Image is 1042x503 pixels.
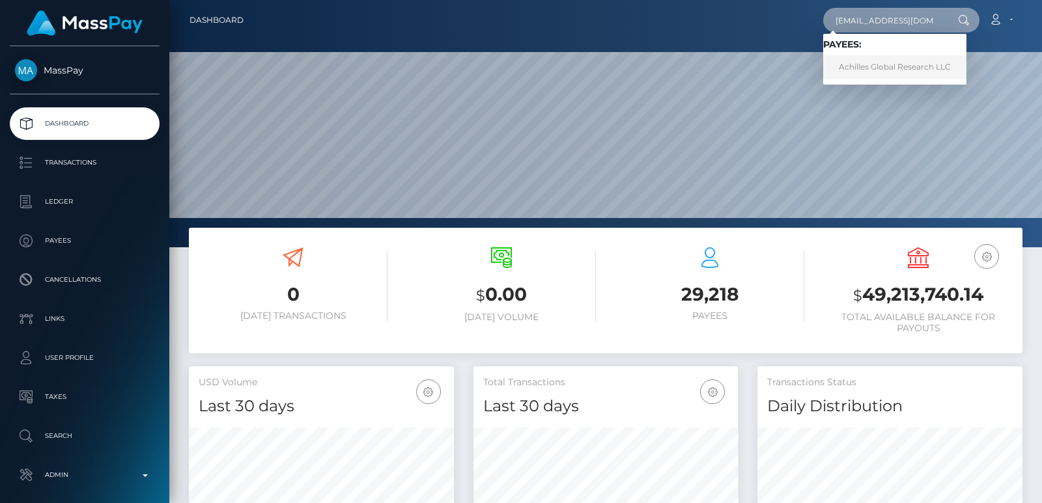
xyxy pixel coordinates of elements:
[10,342,160,374] a: User Profile
[15,59,37,81] img: MassPay
[483,395,729,418] h4: Last 30 days
[10,107,160,140] a: Dashboard
[10,264,160,296] a: Cancellations
[10,420,160,452] a: Search
[853,286,862,305] small: $
[15,192,154,211] p: Ledger
[10,459,160,491] a: Admin
[10,224,160,257] a: Payees
[823,39,966,50] h6: Payees:
[823,55,966,79] a: Achilles Global Research LLC
[199,310,387,321] h6: [DATE] Transactions
[15,309,154,329] p: Links
[15,387,154,407] p: Taxes
[483,376,729,389] h5: Total Transactions
[823,8,946,33] input: Search...
[407,282,596,308] h3: 0.00
[10,64,160,76] span: MassPay
[824,312,1013,334] h6: Total Available Balance for Payouts
[824,282,1013,308] h3: 49,213,740.14
[10,146,160,179] a: Transactions
[15,114,154,133] p: Dashboard
[190,7,244,34] a: Dashboard
[15,348,154,368] p: User Profile
[615,282,804,307] h3: 29,218
[10,381,160,413] a: Taxes
[15,465,154,485] p: Admin
[199,395,444,418] h4: Last 30 days
[10,185,160,218] a: Ledger
[27,10,143,36] img: MassPay Logo
[15,231,154,251] p: Payees
[767,376,1013,389] h5: Transactions Status
[15,426,154,446] p: Search
[15,153,154,172] p: Transactions
[767,395,1013,418] h4: Daily Distribution
[615,310,804,321] h6: Payees
[476,286,485,305] small: $
[15,270,154,290] p: Cancellations
[10,303,160,335] a: Links
[407,312,596,323] h6: [DATE] Volume
[199,282,387,307] h3: 0
[199,376,444,389] h5: USD Volume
